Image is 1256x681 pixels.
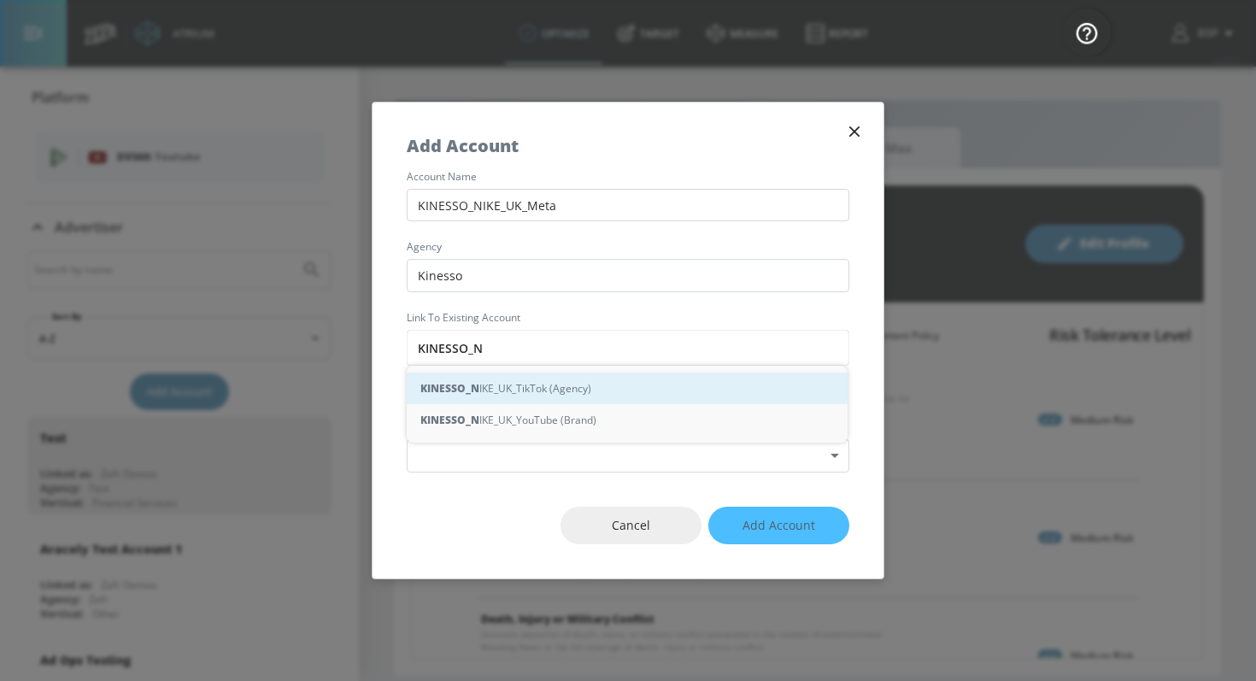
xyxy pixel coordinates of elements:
button: Cancel [561,507,701,545]
input: Enter account name [407,330,849,366]
strong: KINESSO_N [420,411,479,429]
label: account name [407,172,849,182]
div: IKE_UK_TikTok (Agency) [407,373,848,404]
input: Enter account name [407,189,849,222]
label: agency [407,242,849,252]
span: Cancel [595,515,667,537]
div: IKE_UK_YouTube (Brand) [407,404,848,436]
input: Enter agency name [407,259,849,292]
h5: Add Account [407,137,519,155]
label: Link to Existing Account [407,313,849,323]
button: Open Resource Center [1063,9,1111,56]
strong: KINESSO_N [420,379,479,397]
div: ​ [407,439,849,473]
